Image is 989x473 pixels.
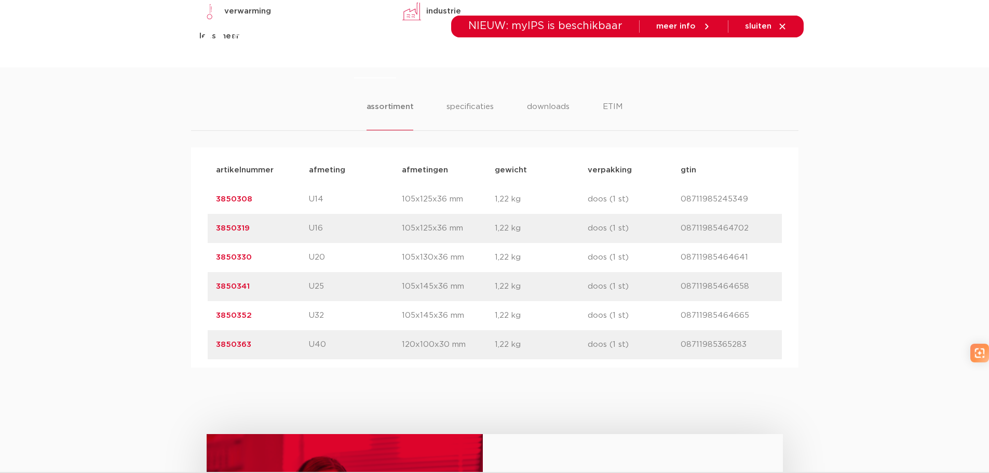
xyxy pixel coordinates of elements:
[402,309,495,322] p: 105x145x36 mm
[402,222,495,235] p: 105x125x36 mm
[588,222,681,235] p: doos (1 st)
[681,309,774,322] p: 08711985464665
[216,253,252,261] a: 3850330
[216,195,252,203] a: 3850308
[527,101,570,130] li: downloads
[216,224,250,232] a: 3850319
[309,280,402,293] p: U25
[402,339,495,351] p: 120x100x30 mm
[367,101,414,130] li: assortiment
[495,251,588,264] p: 1,22 kg
[588,251,681,264] p: doos (1 st)
[665,38,701,78] a: over ons
[495,280,588,293] p: 1,22 kg
[495,193,588,206] p: 1,22 kg
[656,22,696,30] span: meer info
[468,21,622,31] span: NIEUW: myIPS is beschikbaar
[309,164,402,177] p: afmeting
[681,280,774,293] p: 08711985464658
[216,341,251,348] a: 3850363
[681,164,774,177] p: gtin
[417,38,450,78] a: markten
[681,339,774,351] p: 08711985365283
[309,309,402,322] p: U32
[495,309,588,322] p: 1,22 kg
[402,280,495,293] p: 105x145x36 mm
[309,251,402,264] p: U20
[309,222,402,235] p: U16
[588,309,681,322] p: doos (1 st)
[681,251,774,264] p: 08711985464641
[588,339,681,351] p: doos (1 st)
[402,193,495,206] p: 105x125x36 mm
[745,22,771,30] span: sluiten
[446,101,494,130] li: specificaties
[354,38,701,78] nav: Menu
[309,193,402,206] p: U14
[216,164,309,177] p: artikelnummer
[681,222,774,235] p: 08711985464702
[588,193,681,206] p: doos (1 st)
[354,38,396,78] a: producten
[471,38,525,78] a: toepassingen
[495,164,588,177] p: gewicht
[402,164,495,177] p: afmetingen
[402,251,495,264] p: 105x130x36 mm
[681,193,774,206] p: 08711985245349
[588,164,681,177] p: verpakking
[309,339,402,351] p: U40
[216,312,252,319] a: 3850352
[588,280,681,293] p: doos (1 st)
[611,38,644,78] a: services
[216,282,250,290] a: 3850341
[495,222,588,235] p: 1,22 kg
[546,38,590,78] a: downloads
[656,22,711,31] a: meer info
[745,22,787,31] a: sluiten
[495,339,588,351] p: 1,22 kg
[603,101,622,130] li: ETIM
